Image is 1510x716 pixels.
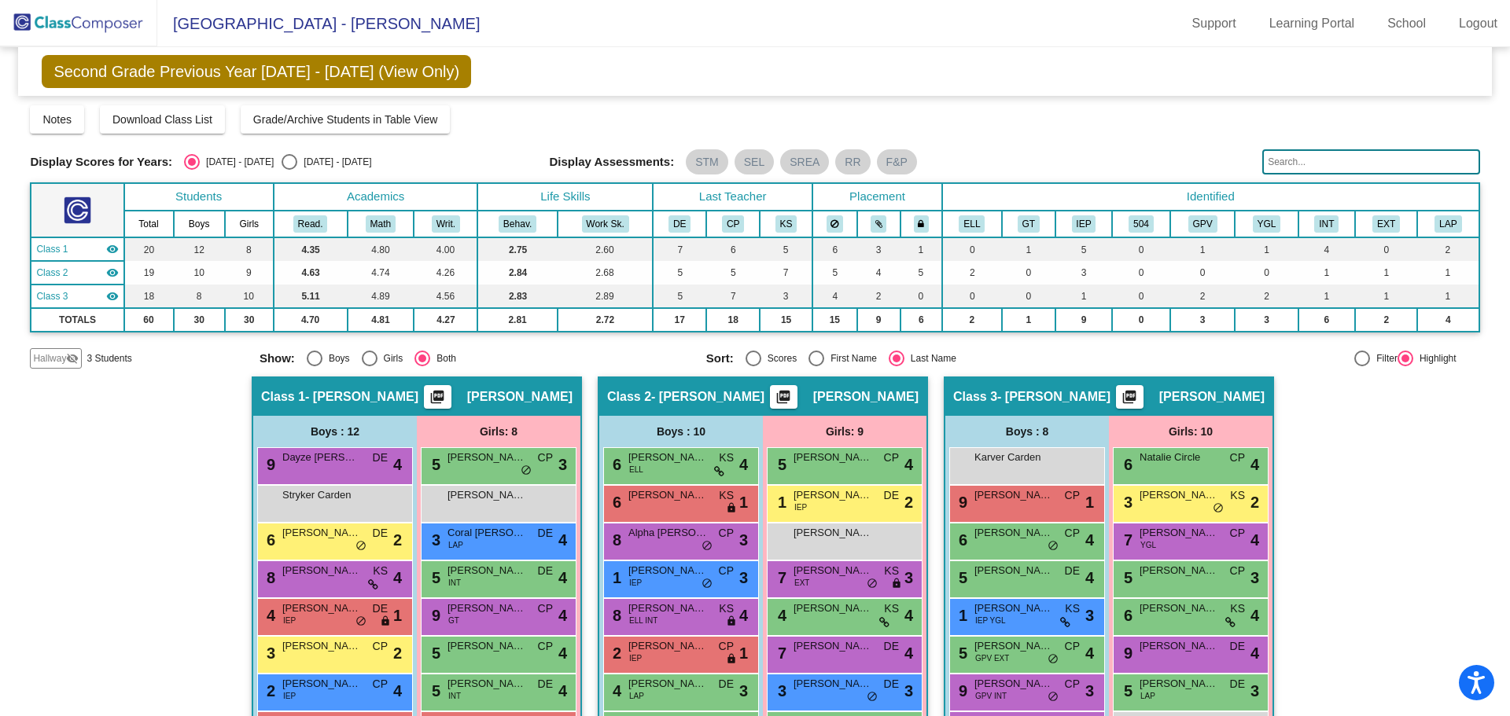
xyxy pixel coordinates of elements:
[794,525,872,541] span: [PERSON_NAME]
[706,261,760,285] td: 5
[722,215,744,233] button: CP
[558,261,654,285] td: 2.68
[1112,211,1170,237] th: 504 Plan
[274,237,348,261] td: 4.35
[774,389,793,411] mat-icon: picture_as_pdf
[702,578,713,590] span: do_not_disturb_alt
[42,113,72,126] span: Notes
[857,285,900,308] td: 2
[174,237,225,261] td: 12
[812,261,857,285] td: 5
[31,261,123,285] td: Christel Pitner - Pitner
[857,308,900,332] td: 9
[282,525,361,541] span: [PERSON_NAME]'[PERSON_NAME]
[1355,261,1417,285] td: 1
[942,308,1002,332] td: 2
[558,237,654,261] td: 2.60
[653,308,706,332] td: 17
[1140,450,1218,465] span: Natalie Circle
[812,308,857,332] td: 15
[124,211,174,237] th: Total
[794,487,872,503] span: [PERSON_NAME] [PERSON_NAME]
[1235,211,1298,237] th: Young for Grade Level
[974,450,1053,465] span: Karver Carden
[775,215,797,233] button: KS
[997,389,1110,405] span: - [PERSON_NAME]
[263,569,275,586] span: 8
[31,308,123,332] td: TOTALS
[42,55,471,88] span: Second Grade Previous Year [DATE] - [DATE] (View Only)
[1235,261,1298,285] td: 0
[774,456,786,473] span: 5
[373,450,388,466] span: DE
[260,351,694,366] mat-radio-group: Select an option
[1002,237,1055,261] td: 1
[739,566,748,589] span: 3
[348,285,414,308] td: 4.89
[609,569,621,586] span: 1
[261,389,305,405] span: Class 1
[477,285,557,308] td: 2.83
[607,389,651,405] span: Class 2
[558,528,567,552] span: 4
[1262,149,1479,174] input: Search...
[942,183,1479,211] th: Identified
[812,183,942,211] th: Placement
[955,494,967,511] span: 9
[106,266,119,279] mat-icon: visibility
[628,525,707,541] span: Alpha [PERSON_NAME]
[1230,525,1245,542] span: CP
[393,528,402,552] span: 2
[760,285,812,308] td: 3
[100,105,225,134] button: Download Class List
[1250,490,1259,514] span: 2
[263,456,275,473] span: 9
[706,351,734,365] span: Sort:
[428,389,447,411] mat-icon: picture_as_pdf
[760,261,812,285] td: 7
[1170,237,1236,261] td: 1
[36,242,68,256] span: Class 1
[174,285,225,308] td: 8
[706,211,760,237] th: Christi Portch
[174,261,225,285] td: 10
[794,501,807,513] span: IEP
[686,149,728,174] mat-chip: STM
[1417,237,1479,261] td: 2
[558,453,567,476] span: 3
[1298,211,1355,237] th: Introvert
[770,385,797,409] button: Print Students Details
[857,237,900,261] td: 3
[274,183,478,211] th: Academics
[558,308,654,332] td: 2.72
[1417,211,1479,237] th: LAP
[274,285,348,308] td: 5.11
[393,453,402,476] span: 4
[348,237,414,261] td: 4.80
[499,215,536,233] button: Behav.
[477,183,653,211] th: Life Skills
[904,490,913,514] span: 2
[1298,237,1355,261] td: 4
[355,540,366,553] span: do_not_disturb_alt
[373,563,388,579] span: KS
[900,261,942,285] td: 5
[447,525,526,541] span: Coral [PERSON_NAME]
[1159,389,1265,405] span: [PERSON_NAME]
[1257,11,1368,36] a: Learning Portal
[812,237,857,261] td: 6
[274,308,348,332] td: 4.70
[174,211,225,237] th: Boys
[414,285,477,308] td: 4.56
[1417,261,1479,285] td: 1
[106,290,119,303] mat-icon: visibility
[1140,525,1218,541] span: [PERSON_NAME]
[974,487,1053,503] span: [PERSON_NAME] [PERSON_NAME]
[629,577,642,589] span: IEP
[447,487,526,503] span: [PERSON_NAME]
[253,113,438,126] span: Grade/Archive Students in Table View
[702,540,713,553] span: do_not_disturb_alt
[1065,487,1080,504] span: CP
[1120,389,1139,411] mat-icon: picture_as_pdf
[477,308,557,332] td: 2.81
